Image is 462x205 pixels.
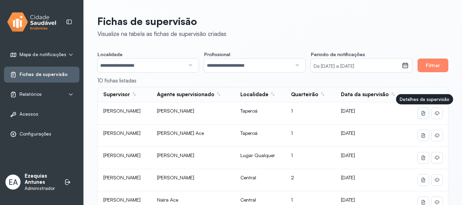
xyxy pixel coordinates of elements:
[235,102,286,125] td: Taperoá
[314,63,399,70] small: De [DATE] a [DATE]
[341,91,395,98] div: Data da supervisão
[97,51,122,57] span: Localidade
[291,152,330,158] div: 1
[157,91,221,98] div: Agente supervisionado
[10,131,74,138] a: Configurações
[151,147,235,169] td: [PERSON_NAME]
[291,130,330,136] div: 1
[98,102,151,125] td: [PERSON_NAME]
[235,125,286,147] td: Taperoá
[19,131,51,137] span: Configurações
[97,78,448,84] div: 10 fichas listadas
[25,173,57,186] p: Ezequias Antunes
[204,51,230,57] span: Profissional
[98,169,151,191] td: [PERSON_NAME]
[19,91,42,97] span: Relatórios
[97,30,226,37] div: Visualize na tabela as fichas de supervisão criadas
[335,147,408,169] td: [DATE]
[291,108,330,114] div: 1
[103,91,136,98] div: Supervisor
[9,178,18,187] span: EA
[19,52,66,57] span: Mapa de notificações
[19,111,38,117] span: Acessos
[97,15,226,27] p: Fichas de supervisão
[335,169,408,191] td: [DATE]
[19,72,68,77] span: Fichas de supervisão
[151,125,235,147] td: [PERSON_NAME] Ace
[151,102,235,125] td: [PERSON_NAME]
[291,197,330,203] div: 1
[335,125,408,147] td: [DATE]
[98,125,151,147] td: [PERSON_NAME]
[291,91,325,98] div: Quarteirão
[311,51,365,57] span: Período de notificações
[25,185,57,191] p: Administrador
[235,169,286,191] td: Central
[10,111,74,118] a: Acessos
[335,102,408,125] td: [DATE]
[151,169,235,191] td: [PERSON_NAME]
[98,147,151,169] td: [PERSON_NAME]
[240,91,275,98] div: Localidade
[10,71,74,78] a: Fichas de supervisão
[7,11,56,33] img: logo.svg
[291,175,330,181] div: 2
[235,147,286,169] td: Lugar Qualquer
[418,59,448,72] button: Filtrar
